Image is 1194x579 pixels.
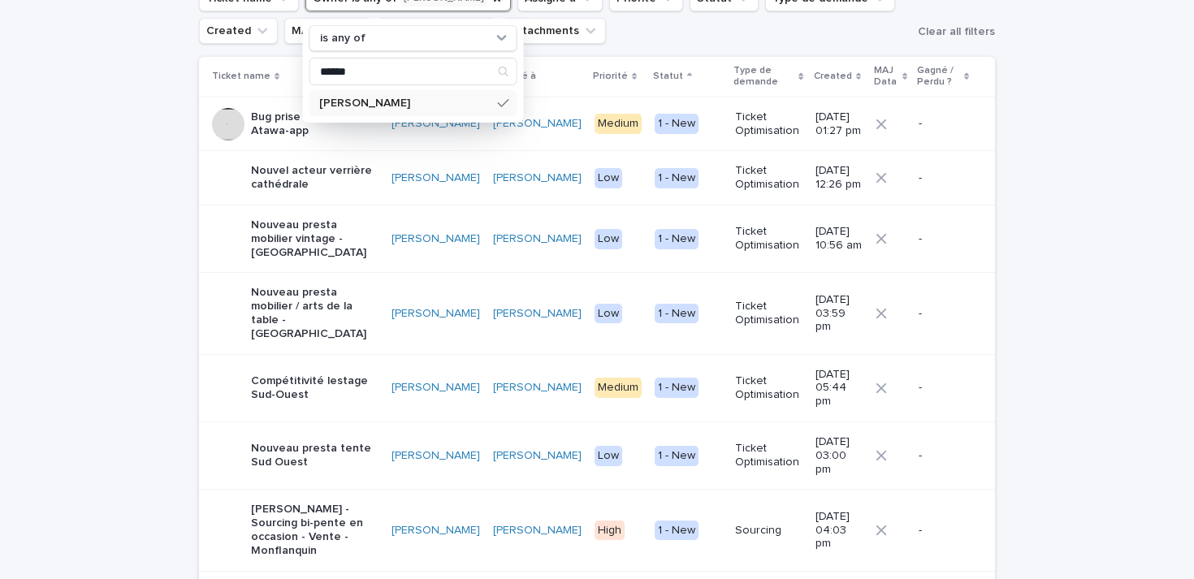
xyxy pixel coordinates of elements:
[251,374,379,402] p: Compétitivité lestage Sud-Ouest
[503,18,606,44] button: Attachments
[251,442,379,469] p: Nouveau presta tente Sud Ouest
[251,286,379,340] p: Nouveau presta mobilier / arts de la table - [GEOGRAPHIC_DATA]
[655,446,699,466] div: 1 - New
[493,449,582,463] a: [PERSON_NAME]
[815,435,863,476] p: [DATE] 03:00 pm
[199,18,278,44] button: Created
[735,225,802,253] p: Ticket Optimisation
[733,62,794,92] p: Type de demande
[309,58,517,85] div: Search
[919,449,969,463] p: -
[493,524,582,538] a: [PERSON_NAME]
[735,442,802,469] p: Ticket Optimisation
[392,117,480,131] a: [PERSON_NAME]
[655,521,699,541] div: 1 - New
[814,67,852,85] p: Created
[815,510,863,551] p: [DATE] 04:03 pm
[392,524,480,538] a: [PERSON_NAME]
[815,225,863,253] p: [DATE] 10:56 am
[735,374,802,402] p: Ticket Optimisation
[251,164,379,192] p: Nouvel acteur verrière cathédrale
[593,67,628,85] p: Priorité
[595,378,642,398] div: Medium
[310,58,517,84] input: Search
[815,110,863,138] p: [DATE] 01:27 pm
[655,114,699,134] div: 1 - New
[735,300,802,327] p: Ticket Optimisation
[392,449,480,463] a: [PERSON_NAME]
[595,168,622,188] div: Low
[493,307,582,321] a: [PERSON_NAME]
[655,378,699,398] div: 1 - New
[199,421,995,489] tr: Nouveau presta tente Sud Ouest[PERSON_NAME] [PERSON_NAME] Low1 - NewTicket Optimisation[DATE] 03:...
[655,229,699,249] div: 1 - New
[392,307,480,321] a: [PERSON_NAME]
[655,168,699,188] div: 1 - New
[392,232,480,246] a: [PERSON_NAME]
[319,97,491,109] p: [PERSON_NAME]
[918,26,995,37] span: Clear all filters
[735,164,802,192] p: Ticket Optimisation
[919,381,969,395] p: -
[919,117,969,131] p: -
[919,307,969,321] p: -
[735,110,802,138] p: Ticket Optimisation
[284,18,370,44] button: MAJ Data
[595,114,642,134] div: Medium
[199,151,995,205] tr: Nouvel acteur verrière cathédrale[PERSON_NAME] [PERSON_NAME] Low1 - NewTicket Optimisation[DATE] ...
[199,273,995,354] tr: Nouveau presta mobilier / arts de la table - [GEOGRAPHIC_DATA][PERSON_NAME] [PERSON_NAME] Low1 - ...
[815,164,863,192] p: [DATE] 12:26 pm
[815,293,863,334] p: [DATE] 03:59 pm
[493,381,582,395] a: [PERSON_NAME]
[919,232,969,246] p: -
[199,97,995,151] tr: Bug prise de RDV client Atawa-app[PERSON_NAME] [PERSON_NAME] Medium1 - NewTicket Optimisation[DAT...
[595,229,622,249] div: Low
[320,32,366,45] p: is any of
[595,521,625,541] div: High
[493,232,582,246] a: [PERSON_NAME]
[199,205,995,272] tr: Nouveau presta mobilier vintage - [GEOGRAPHIC_DATA][PERSON_NAME] [PERSON_NAME] Low1 - NewTicket O...
[917,62,960,92] p: Gagné / Perdu ?
[199,354,995,421] tr: Compétitivité lestage Sud-Ouest[PERSON_NAME] [PERSON_NAME] Medium1 - NewTicket Optimisation[DATE]...
[251,218,379,259] p: Nouveau presta mobilier vintage - [GEOGRAPHIC_DATA]
[251,503,379,557] p: [PERSON_NAME] - Sourcing bi-pente en occasion - Vente - Monflanquin
[653,67,683,85] p: Statut
[493,171,582,185] a: [PERSON_NAME]
[874,62,898,92] p: MAJ Data
[251,110,379,138] p: Bug prise de RDV client Atawa-app
[392,381,480,395] a: [PERSON_NAME]
[815,368,863,408] p: [DATE] 05:44 pm
[392,171,480,185] a: [PERSON_NAME]
[911,19,995,44] button: Clear all filters
[919,524,969,538] p: -
[212,67,270,85] p: Ticket name
[493,117,582,131] a: [PERSON_NAME]
[735,524,802,538] p: Sourcing
[595,304,622,324] div: Low
[595,446,622,466] div: Low
[199,490,995,571] tr: [PERSON_NAME] - Sourcing bi-pente en occasion - Vente - Monflanquin[PERSON_NAME] [PERSON_NAME] Hi...
[655,304,699,324] div: 1 - New
[919,171,969,185] p: -
[377,18,496,44] button: Gagné / Perdu ?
